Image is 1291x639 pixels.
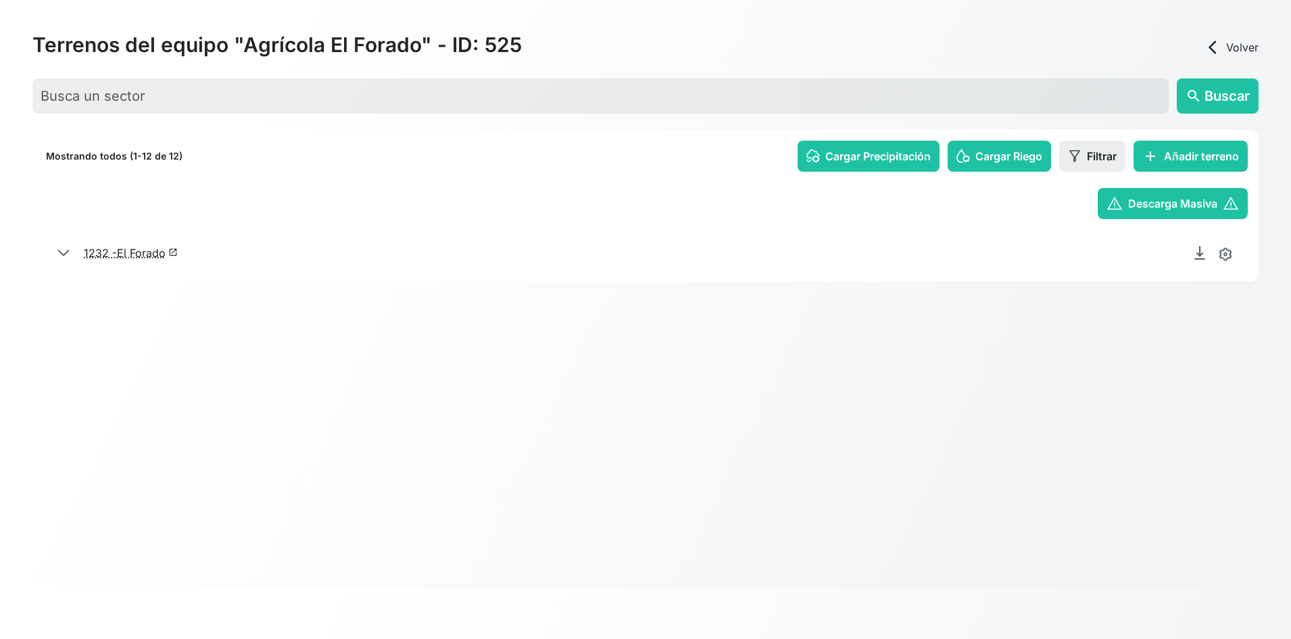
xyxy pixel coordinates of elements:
a: Descargar Recomendación de Riego en PDF [1186,246,1213,260]
button: Cargar Precipitación [798,141,940,172]
button: 1232 -El Foradolaunch [43,235,1248,270]
img: filter [1068,149,1081,163]
span: Cargar Precipitación [825,148,931,164]
span: arrow_back_ios [1204,39,1221,55]
span: warning [1106,195,1123,212]
button: searchBuscar [1177,78,1259,114]
button: Cargar Riego [948,141,1051,172]
span: Buscar [1204,86,1250,106]
a: 1232 -El Foradolaunch [84,246,178,260]
button: Filtrar [1059,141,1125,172]
span: warning [1223,195,1239,212]
a: arrow_back_iosVolver [1204,39,1259,55]
img: edit [1219,247,1232,261]
img: rain-config [806,149,820,163]
img: irrigation-config [956,149,970,163]
span: add [1142,148,1159,164]
span: search [1186,88,1202,104]
h2: Terrenos del equipo "Agrícola El Forado" - ID: 525 [32,32,522,57]
input: Busca un sector [32,78,1169,114]
span: Cargar Riego [975,148,1042,164]
p: Mostrando todos (1-12 de 12) [46,149,182,163]
button: warningDescarga Masivawarning [1098,188,1248,219]
span: launch [168,247,178,257]
button: addAñadir terreno [1134,141,1248,172]
span: 1232 - [84,246,117,260]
